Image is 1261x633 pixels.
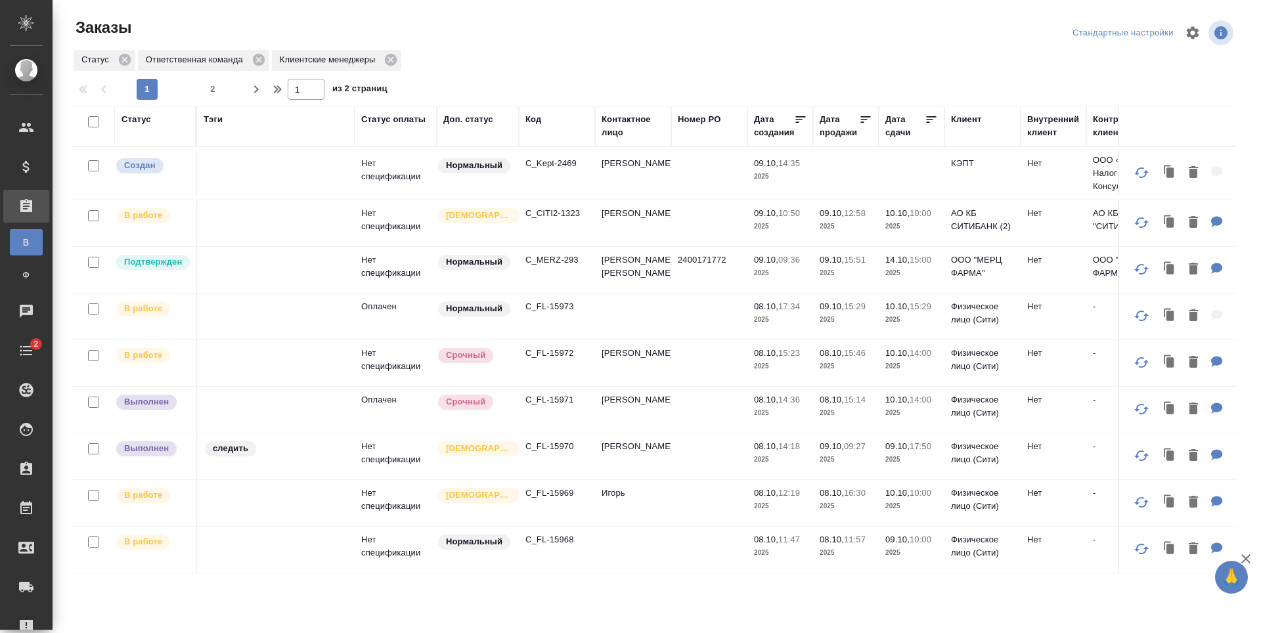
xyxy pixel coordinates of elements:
[885,441,910,451] p: 09.10,
[820,360,872,373] p: 2025
[820,113,859,139] div: Дата продажи
[754,500,807,513] p: 2025
[1220,563,1243,591] span: 🙏
[1157,303,1182,330] button: Клонировать
[820,535,844,544] p: 08.10,
[3,334,49,367] a: 2
[885,453,938,466] p: 2025
[951,487,1014,513] p: Физическое лицо (Сити)
[595,247,671,293] td: [PERSON_NAME] [PERSON_NAME]
[910,301,931,311] p: 15:29
[844,395,866,404] p: 15:14
[1126,157,1157,188] button: Обновить
[820,453,872,466] p: 2025
[1182,209,1205,236] button: Удалить
[844,348,866,358] p: 15:46
[16,269,36,282] span: Ф
[754,406,807,420] p: 2025
[951,300,1014,326] p: Физическое лицо (Сити)
[437,347,512,364] div: Выставляется автоматически, если на указанный объем услуг необходимо больше времени в стандартном...
[1093,154,1156,193] p: ООО «Кэпт Налоги и Консультирование»
[115,533,189,551] div: Выставляет ПМ после принятия заказа от КМа
[844,208,866,218] p: 12:58
[602,113,665,139] div: Контактное лицо
[885,208,910,218] p: 10.10,
[778,395,800,404] p: 14:36
[885,255,910,265] p: 14.10,
[115,347,189,364] div: Выставляет ПМ после принятия заказа от КМа
[754,348,778,358] p: 08.10,
[820,406,872,420] p: 2025
[355,433,437,479] td: Нет спецификации
[437,157,512,175] div: Статус по умолчанию для стандартных заказов
[1027,347,1080,360] p: Нет
[525,157,588,170] p: C_Kept-2469
[844,441,866,451] p: 09:27
[910,488,931,498] p: 10:00
[1182,256,1205,283] button: Удалить
[1157,443,1182,469] button: Клонировать
[437,487,512,504] div: Выставляется автоматически для первых 3 заказов нового контактного лица. Особое внимание
[280,53,380,66] p: Клиентские менеджеры
[754,546,807,559] p: 2025
[525,253,588,267] p: C_MERZ-293
[1126,533,1157,565] button: Обновить
[437,440,512,458] div: Выставляется автоматически для первых 3 заказов нового контактного лица. Особое внимание
[951,157,1014,170] p: КЭПТ
[1093,300,1156,313] p: -
[1093,253,1156,280] p: ООО "МЕРЦ ФАРМА"
[951,393,1014,420] p: Физическое лицо (Сити)
[754,360,807,373] p: 2025
[10,229,43,255] a: В
[595,150,671,196] td: [PERSON_NAME]
[678,113,720,126] div: Номер PO
[332,81,387,100] span: из 2 страниц
[81,53,114,66] p: Статус
[115,487,189,504] div: Выставляет ПМ после принятия заказа от КМа
[525,393,588,406] p: C_FL-15971
[204,440,348,458] div: следить
[1177,17,1208,49] span: Настроить таблицу
[437,253,512,271] div: Статус по умолчанию для стандартных заказов
[146,53,248,66] p: Ответственная команда
[778,158,800,168] p: 14:35
[10,262,43,288] a: Ф
[115,157,189,175] div: Выставляется автоматически при создании заказа
[778,208,800,218] p: 10:50
[1093,207,1156,233] p: АО КБ "СИТИБАНК"
[446,349,485,362] p: Срочный
[124,255,182,269] p: Подтвержден
[820,395,844,404] p: 08.10,
[820,348,844,358] p: 08.10,
[754,170,807,183] p: 2025
[595,340,671,386] td: [PERSON_NAME]
[910,535,931,544] p: 10:00
[885,546,938,559] p: 2025
[525,440,588,453] p: C_FL-15970
[754,267,807,280] p: 2025
[844,488,866,498] p: 16:30
[1069,23,1177,43] div: split button
[820,500,872,513] p: 2025
[951,347,1014,373] p: Физическое лицо (Сити)
[754,313,807,326] p: 2025
[355,527,437,573] td: Нет спецификации
[885,267,938,280] p: 2025
[204,113,223,126] div: Тэги
[437,533,512,551] div: Статус по умолчанию для стандартных заказов
[355,247,437,293] td: Нет спецификации
[1093,440,1156,453] p: -
[525,113,541,126] div: Код
[1126,487,1157,518] button: Обновить
[1182,303,1205,330] button: Удалить
[778,488,800,498] p: 12:19
[844,301,866,311] p: 15:29
[885,488,910,498] p: 10.10,
[1157,489,1182,516] button: Клонировать
[1208,20,1236,45] span: Посмотреть информацию
[820,301,844,311] p: 09.10,
[74,50,135,71] div: Статус
[885,113,925,139] div: Дата сдачи
[754,535,778,544] p: 08.10,
[1182,349,1205,376] button: Удалить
